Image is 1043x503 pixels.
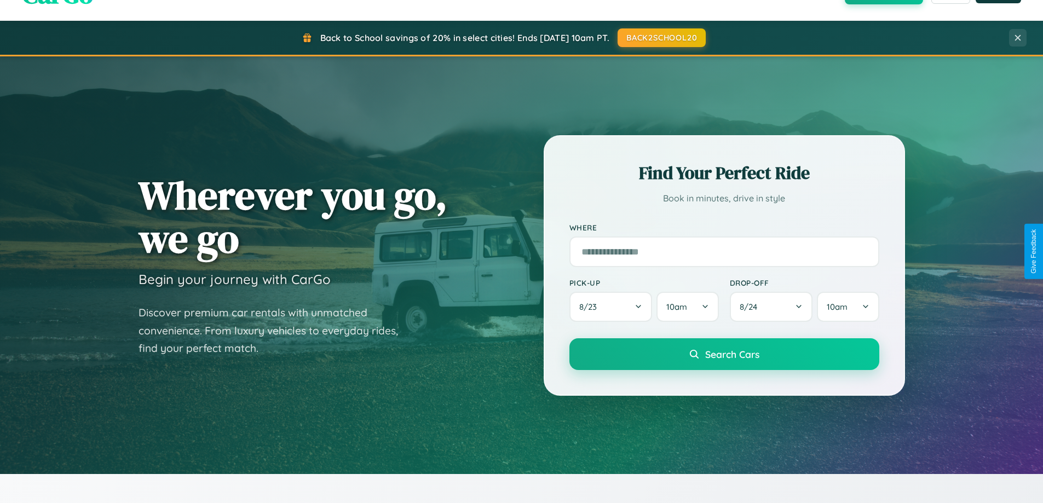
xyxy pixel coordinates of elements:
span: 8 / 23 [579,302,602,312]
div: Give Feedback [1030,229,1038,274]
span: 10am [827,302,848,312]
span: 10am [666,302,687,312]
label: Drop-off [730,278,879,287]
h3: Begin your journey with CarGo [139,271,331,287]
h2: Find Your Perfect Ride [569,161,879,185]
span: Back to School savings of 20% in select cities! Ends [DATE] 10am PT. [320,32,609,43]
label: Pick-up [569,278,719,287]
button: 10am [656,292,718,322]
button: 8/23 [569,292,653,322]
h1: Wherever you go, we go [139,174,447,260]
p: Discover premium car rentals with unmatched convenience. From luxury vehicles to everyday rides, ... [139,304,412,357]
p: Book in minutes, drive in style [569,190,879,206]
button: 10am [817,292,879,322]
button: Search Cars [569,338,879,370]
button: BACK2SCHOOL20 [618,28,706,47]
span: 8 / 24 [740,302,763,312]
label: Where [569,223,879,232]
span: Search Cars [705,348,759,360]
button: 8/24 [730,292,813,322]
